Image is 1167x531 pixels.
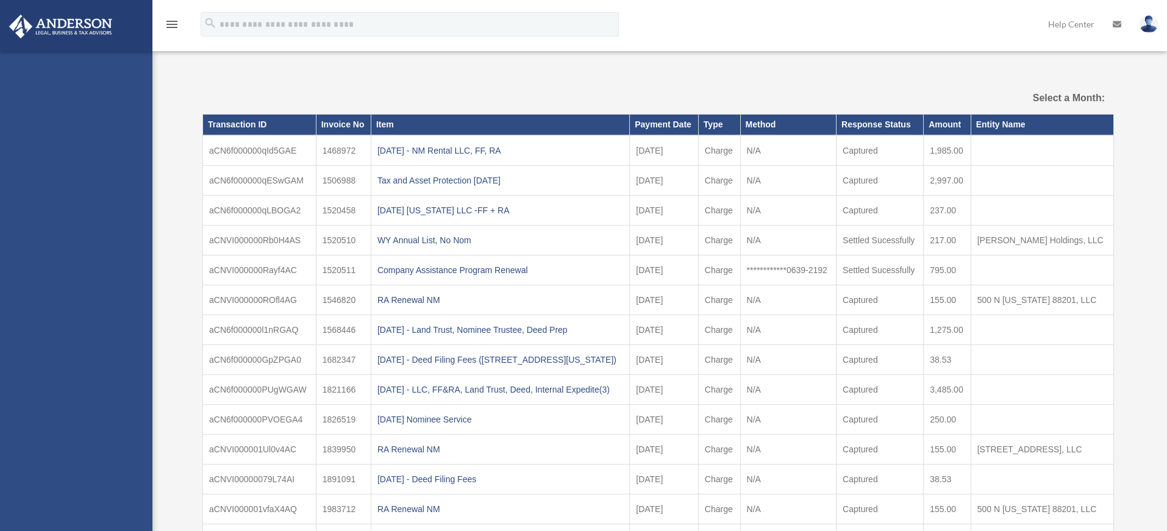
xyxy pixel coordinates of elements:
[740,494,837,524] td: N/A
[837,404,924,434] td: Captured
[377,441,623,458] div: RA Renewal NM
[203,374,316,404] td: aCN6f000000PUgWGAW
[630,285,699,315] td: [DATE]
[924,255,971,285] td: 795.00
[924,404,971,434] td: 250.00
[203,225,316,255] td: aCNVI000000Rb0H4AS
[924,434,971,464] td: 155.00
[837,255,924,285] td: Settled Sucessfully
[924,344,971,374] td: 38.53
[837,434,924,464] td: Captured
[203,115,316,135] th: Transaction ID
[203,344,316,374] td: aCN6f000000GpZPGA0
[971,115,1113,135] th: Entity Name
[837,135,924,166] td: Captured
[630,464,699,494] td: [DATE]
[740,434,837,464] td: N/A
[630,195,699,225] td: [DATE]
[203,464,316,494] td: aCNVI00000079L74AI
[203,195,316,225] td: aCN6f000000qLBOGA2
[837,225,924,255] td: Settled Sucessfully
[698,344,740,374] td: Charge
[924,165,971,195] td: 2,997.00
[924,225,971,255] td: 217.00
[377,172,623,189] div: Tax and Asset Protection [DATE]
[924,494,971,524] td: 155.00
[316,225,371,255] td: 1520510
[971,90,1105,107] label: Select a Month:
[924,195,971,225] td: 237.00
[316,434,371,464] td: 1839950
[165,21,179,32] a: menu
[204,16,217,30] i: search
[924,135,971,166] td: 1,985.00
[630,165,699,195] td: [DATE]
[630,115,699,135] th: Payment Date
[203,315,316,344] td: aCN6f000000l1nRGAQ
[630,434,699,464] td: [DATE]
[377,351,623,368] div: [DATE] - Deed Filing Fees ([STREET_ADDRESS][US_STATE])
[377,232,623,249] div: WY Annual List, No Nom
[630,404,699,434] td: [DATE]
[203,404,316,434] td: aCN6f000000PVOEGA4
[698,494,740,524] td: Charge
[203,135,316,166] td: aCN6f000000qId5GAE
[698,285,740,315] td: Charge
[377,142,623,159] div: [DATE] - NM Rental LLC, FF, RA
[377,501,623,518] div: RA Renewal NM
[971,434,1113,464] td: [STREET_ADDRESS], LLC
[698,225,740,255] td: Charge
[316,285,371,315] td: 1546820
[924,285,971,315] td: 155.00
[630,225,699,255] td: [DATE]
[740,464,837,494] td: N/A
[740,344,837,374] td: N/A
[316,165,371,195] td: 1506988
[740,225,837,255] td: N/A
[316,464,371,494] td: 1891091
[740,195,837,225] td: N/A
[377,291,623,308] div: RA Renewal NM
[698,315,740,344] td: Charge
[837,165,924,195] td: Captured
[837,315,924,344] td: Captured
[837,285,924,315] td: Captured
[698,434,740,464] td: Charge
[740,165,837,195] td: N/A
[837,374,924,404] td: Captured
[316,374,371,404] td: 1821166
[740,135,837,166] td: N/A
[5,15,116,38] img: Anderson Advisors Platinum Portal
[203,255,316,285] td: aCNVI000000Rayf4AC
[740,115,837,135] th: Method
[377,321,623,338] div: [DATE] - Land Trust, Nominee Trustee, Deed Prep
[698,195,740,225] td: Charge
[740,404,837,434] td: N/A
[316,255,371,285] td: 1520511
[837,195,924,225] td: Captured
[203,494,316,524] td: aCNVI000001vfaX4AQ
[377,411,623,428] div: [DATE] Nominee Service
[316,404,371,434] td: 1826519
[971,225,1113,255] td: [PERSON_NAME] Holdings, LLC
[1140,15,1158,33] img: User Pic
[740,374,837,404] td: N/A
[837,115,924,135] th: Response Status
[698,115,740,135] th: Type
[837,464,924,494] td: Captured
[203,285,316,315] td: aCNVI000000ROfl4AG
[924,115,971,135] th: Amount
[371,115,629,135] th: Item
[316,494,371,524] td: 1983712
[698,464,740,494] td: Charge
[924,374,971,404] td: 3,485.00
[924,315,971,344] td: 1,275.00
[698,165,740,195] td: Charge
[377,262,623,279] div: Company Assistance Program Renewal
[837,344,924,374] td: Captured
[971,285,1113,315] td: 500 N [US_STATE] 88201, LLC
[630,344,699,374] td: [DATE]
[316,115,371,135] th: Invoice No
[316,135,371,166] td: 1468972
[377,471,623,488] div: [DATE] - Deed Filing Fees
